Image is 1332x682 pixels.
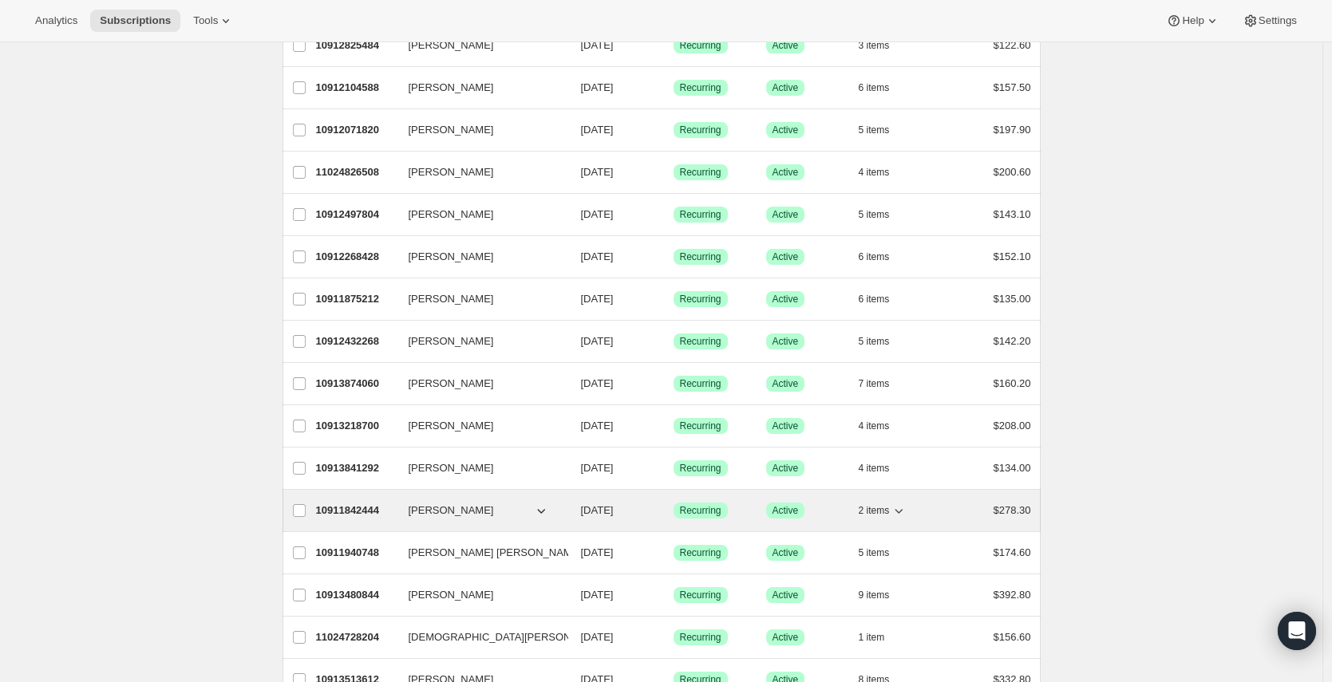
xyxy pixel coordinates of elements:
[994,462,1031,474] span: $134.00
[773,631,799,644] span: Active
[859,584,907,606] button: 9 items
[399,413,559,439] button: [PERSON_NAME]
[994,546,1031,558] span: $174.60
[859,420,890,432] span: 4 items
[581,335,614,347] span: [DATE]
[1182,14,1204,27] span: Help
[193,14,218,27] span: Tools
[316,207,396,223] p: 10912497804
[581,462,614,474] span: [DATE]
[399,540,559,566] button: [PERSON_NAME] [PERSON_NAME]
[680,39,721,52] span: Recurring
[316,288,1031,310] div: 10911875212[PERSON_NAME][DATE]SuccessRecurringSuccessActive6 items$135.00
[399,117,559,143] button: [PERSON_NAME]
[859,203,907,226] button: 5 items
[773,335,799,348] span: Active
[409,587,494,603] span: [PERSON_NAME]
[773,39,799,52] span: Active
[859,119,907,141] button: 5 items
[680,589,721,601] span: Recurring
[859,39,890,52] span: 3 items
[316,629,396,645] p: 11024728204
[680,250,721,263] span: Recurring
[409,291,494,307] span: [PERSON_NAME]
[581,39,614,51] span: [DATE]
[399,329,559,354] button: [PERSON_NAME]
[994,250,1031,262] span: $152.10
[773,250,799,263] span: Active
[680,631,721,644] span: Recurring
[316,376,396,392] p: 10913874060
[773,420,799,432] span: Active
[859,330,907,353] button: 5 items
[994,293,1031,305] span: $135.00
[680,208,721,221] span: Recurring
[409,503,494,518] span: [PERSON_NAME]
[773,293,799,306] span: Active
[399,371,559,396] button: [PERSON_NAME]
[773,377,799,390] span: Active
[409,207,494,223] span: [PERSON_NAME]
[581,293,614,305] span: [DATE]
[1156,10,1229,32] button: Help
[316,457,1031,479] div: 10913841292[PERSON_NAME][DATE]SuccessRecurringSuccessActive4 items$134.00
[581,250,614,262] span: [DATE]
[773,504,799,517] span: Active
[859,77,907,99] button: 6 items
[680,124,721,136] span: Recurring
[994,377,1031,389] span: $160.20
[680,166,721,179] span: Recurring
[399,286,559,312] button: [PERSON_NAME]
[994,208,1031,220] span: $143.10
[773,546,799,559] span: Active
[316,415,1031,437] div: 10913218700[PERSON_NAME][DATE]SuccessRecurringSuccessActive4 items$208.00
[316,77,1031,99] div: 10912104588[PERSON_NAME][DATE]SuccessRecurringSuccessActive6 items$157.50
[316,460,396,476] p: 10913841292
[26,10,87,32] button: Analytics
[773,166,799,179] span: Active
[1259,14,1297,27] span: Settings
[399,33,559,58] button: [PERSON_NAME]
[409,333,494,349] span: [PERSON_NAME]
[680,420,721,432] span: Recurring
[316,37,396,53] p: 10912825484
[316,587,396,603] p: 10913480844
[859,208,890,221] span: 5 items
[859,377,890,390] span: 7 items
[409,629,610,645] span: [DEMOGRAPHIC_DATA][PERSON_NAME]
[680,462,721,475] span: Recurring
[859,293,890,306] span: 6 items
[859,161,907,183] button: 4 items
[316,122,396,138] p: 10912071820
[581,124,614,136] span: [DATE]
[316,164,396,180] p: 11024826508
[409,37,494,53] span: [PERSON_NAME]
[680,546,721,559] span: Recurring
[994,504,1031,516] span: $278.30
[680,504,721,517] span: Recurring
[994,335,1031,347] span: $142.20
[581,589,614,601] span: [DATE]
[316,418,396,434] p: 10913218700
[859,415,907,437] button: 4 items
[859,457,907,479] button: 4 items
[773,208,799,221] span: Active
[994,39,1031,51] span: $122.60
[859,124,890,136] span: 5 items
[316,246,1031,268] div: 10912268428[PERSON_NAME][DATE]SuccessRecurringSuccessActive6 items$152.10
[859,81,890,94] span: 6 items
[581,208,614,220] span: [DATE]
[399,160,559,185] button: [PERSON_NAME]
[859,34,907,57] button: 3 items
[859,499,907,522] button: 2 items
[409,122,494,138] span: [PERSON_NAME]
[316,203,1031,226] div: 10912497804[PERSON_NAME][DATE]SuccessRecurringSuccessActive5 items$143.10
[581,546,614,558] span: [DATE]
[994,589,1031,601] span: $392.80
[859,373,907,395] button: 7 items
[316,503,396,518] p: 10911842444
[316,373,1031,395] div: 10913874060[PERSON_NAME][DATE]SuccessRecurringSuccessActive7 items$160.20
[994,124,1031,136] span: $197.90
[409,545,582,561] span: [PERSON_NAME] [PERSON_NAME]
[1233,10,1306,32] button: Settings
